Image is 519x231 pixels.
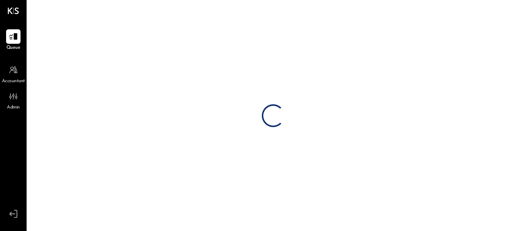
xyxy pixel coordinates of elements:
[0,29,26,51] a: Queue
[2,78,25,85] span: Accountant
[0,63,26,85] a: Accountant
[0,89,26,111] a: Admin
[7,104,20,111] span: Admin
[6,45,21,51] span: Queue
